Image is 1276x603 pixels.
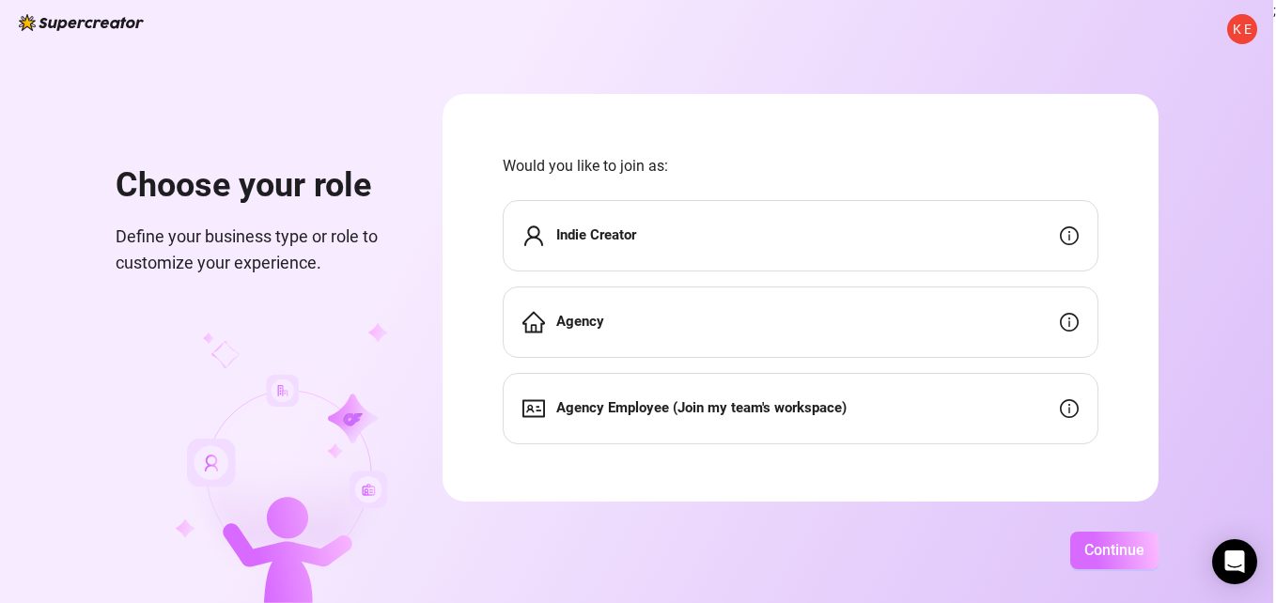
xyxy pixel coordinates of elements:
span: Continue [1084,541,1144,559]
span: info-circle [1060,399,1079,418]
strong: Indie Creator [556,226,636,243]
strong: Agency [556,313,604,330]
span: idcard [522,397,545,420]
strong: Agency Employee (Join my team's workspace) [556,399,847,416]
span: K E [1233,19,1252,39]
h1: Choose your role [116,165,397,207]
span: user [522,224,545,247]
span: info-circle [1060,226,1079,245]
span: home [522,311,545,333]
img: logo [19,14,144,31]
div: Open Intercom Messenger [1212,539,1257,584]
span: info-circle [1060,313,1079,332]
span: Would you like to join as: [503,154,1098,178]
span: Define your business type or role to customize your experience. [116,224,397,277]
button: Continue [1070,532,1159,569]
